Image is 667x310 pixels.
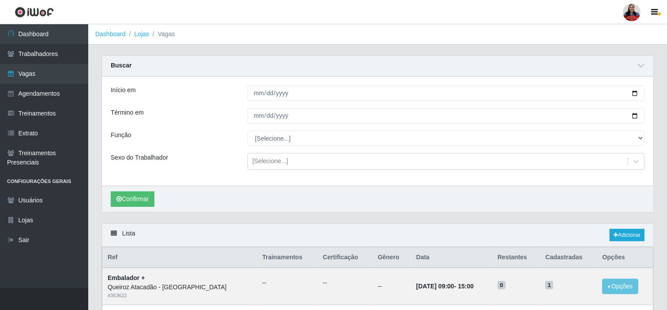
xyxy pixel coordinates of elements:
a: Dashboard [95,30,126,37]
th: Data [411,247,492,268]
th: Restantes [492,247,540,268]
button: Opções [602,279,638,294]
div: Queiroz Atacadão - [GEOGRAPHIC_DATA] [108,283,252,292]
label: Término em [111,108,144,117]
th: Cadastradas [540,247,597,268]
li: Vagas [149,30,175,39]
div: Lista [102,224,653,247]
th: Certificação [318,247,372,268]
strong: - [416,283,473,290]
span: 0 [498,281,506,290]
input: 00/00/0000 [247,86,645,101]
td: -- [372,268,411,305]
span: 1 [545,281,553,290]
time: [DATE] 09:00 [416,283,454,290]
ul: -- [262,278,312,288]
th: Trainamentos [257,247,318,268]
th: Opções [597,247,653,268]
button: Confirmar [111,191,154,207]
strong: Embalador + [108,274,145,281]
input: 00/00/0000 [247,108,645,123]
nav: breadcrumb [88,24,667,45]
th: Gênero [372,247,411,268]
time: 15:00 [458,283,474,290]
img: CoreUI Logo [15,7,54,18]
ul: -- [323,278,367,288]
div: [Selecione...] [252,157,288,166]
label: Sexo do Trabalhador [111,153,168,162]
strong: Buscar [111,62,131,69]
label: Início em [111,86,136,95]
th: Ref [102,247,257,268]
a: Adicionar [610,229,645,241]
div: # 353622 [108,292,252,299]
label: Função [111,131,131,140]
a: Lojas [134,30,149,37]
